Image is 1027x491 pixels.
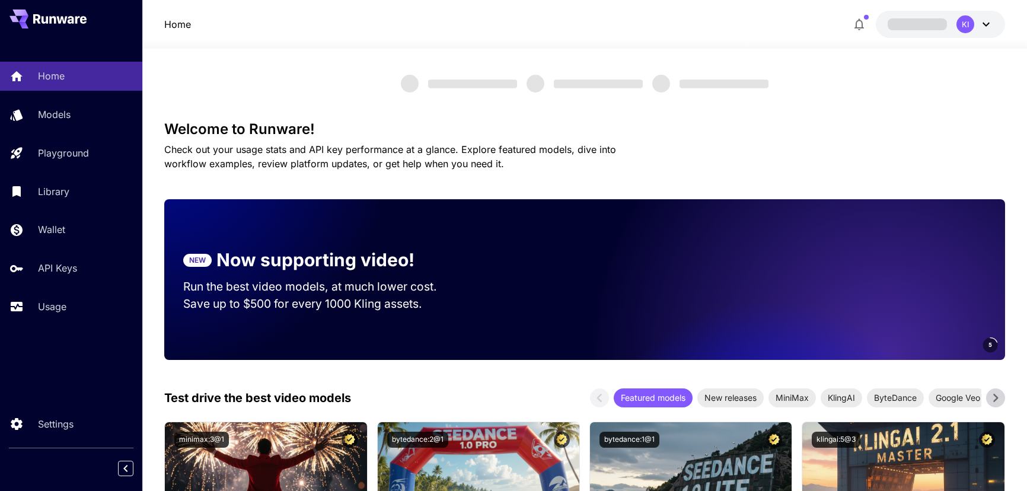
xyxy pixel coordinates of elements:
p: Playground [38,146,89,160]
button: Certified Model – Vetted for best performance and includes a commercial license. [554,432,570,448]
p: Home [38,69,65,83]
p: Settings [38,417,74,431]
p: Models [38,107,71,122]
p: API Keys [38,261,77,275]
nav: breadcrumb [164,17,191,31]
p: Usage [38,299,66,314]
button: bytedance:2@1 [387,432,448,448]
p: Library [38,184,69,199]
button: Collapse sidebar [118,461,133,476]
p: Now supporting video! [216,247,414,273]
div: KI [956,15,974,33]
span: Check out your usage stats and API key performance at a glance. Explore featured models, dive int... [164,144,616,170]
div: Google Veo [929,388,987,407]
h3: Welcome to Runware! [164,121,1004,138]
p: Save up to $500 for every 1000 Kling assets. [183,295,460,313]
button: Certified Model – Vetted for best performance and includes a commercial license. [342,432,358,448]
button: KI [876,11,1005,38]
span: Google Veo [929,391,987,404]
div: ByteDance [867,388,924,407]
button: bytedance:1@1 [599,432,659,448]
p: NEW [189,255,206,266]
button: minimax:3@1 [174,432,229,448]
p: Test drive the best video models [164,389,351,407]
span: Featured models [614,391,693,404]
p: Wallet [38,222,65,237]
div: New releases [697,388,764,407]
span: ByteDance [867,391,924,404]
span: 5 [988,340,992,349]
span: New releases [697,391,764,404]
span: MiniMax [768,391,816,404]
div: Collapse sidebar [127,458,142,479]
div: Featured models [614,388,693,407]
button: Certified Model – Vetted for best performance and includes a commercial license. [979,432,995,448]
div: MiniMax [768,388,816,407]
div: KlingAI [821,388,862,407]
p: Run the best video models, at much lower cost. [183,278,460,295]
span: KlingAI [821,391,862,404]
button: klingai:5@3 [812,432,860,448]
button: Certified Model – Vetted for best performance and includes a commercial license. [766,432,782,448]
a: Home [164,17,191,31]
